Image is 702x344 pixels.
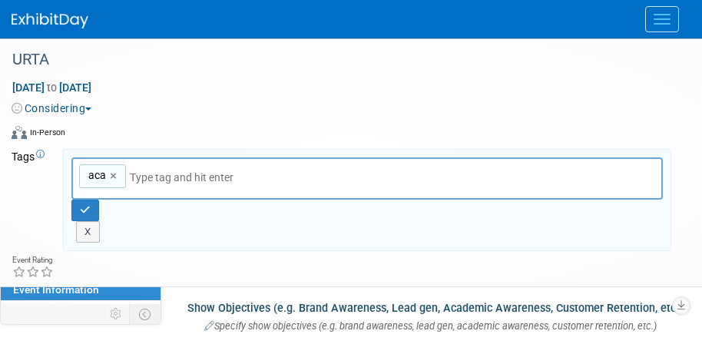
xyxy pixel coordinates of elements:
[187,296,690,316] div: Show Objectives (e.g. Brand Awareness, Lead gen, Academic Awareness, Customer Retention, etc.):
[85,167,106,183] span: aca
[76,221,100,243] button: X
[12,149,49,251] td: Tags
[45,81,59,94] span: to
[130,170,345,185] input: Type tag and hit enter
[29,127,65,138] div: In-Person
[13,283,99,296] span: Event Information
[204,320,657,332] span: Specify show objectives (e.g. brand awareness, lead gen, academic awareness, customer retention, ...
[7,46,671,74] div: URTA
[12,13,88,28] img: ExhibitDay
[12,256,54,264] div: Event Rating
[1,279,161,300] a: Event Information
[12,81,92,94] span: [DATE] [DATE]
[12,101,98,116] button: Considering
[12,126,27,138] img: Format-Inperson.png
[645,6,679,32] button: Menu
[12,124,683,147] div: Event Format
[110,167,120,185] a: ×
[130,304,161,324] td: Toggle Event Tabs
[103,304,130,324] td: Personalize Event Tab Strip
